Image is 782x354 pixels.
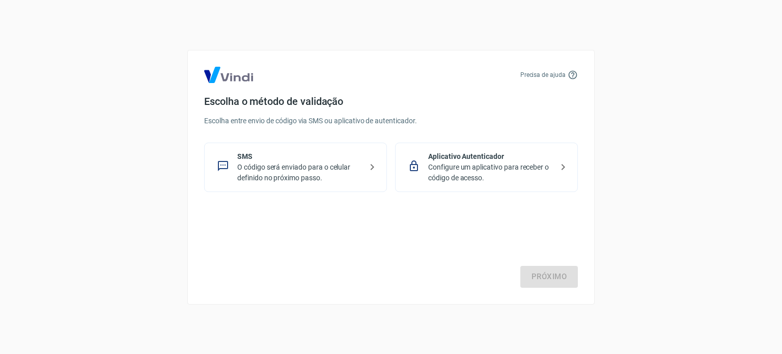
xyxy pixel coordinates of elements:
div: SMSO código será enviado para o celular definido no próximo passo. [204,143,387,192]
p: Escolha entre envio de código via SMS ou aplicativo de autenticador. [204,116,578,126]
div: Aplicativo AutenticadorConfigure um aplicativo para receber o código de acesso. [395,143,578,192]
p: Aplicativo Autenticador [428,151,553,162]
p: Precisa de ajuda [520,70,566,79]
p: SMS [237,151,362,162]
img: Logo Vind [204,67,253,83]
p: Configure um aplicativo para receber o código de acesso. [428,162,553,183]
h4: Escolha o método de validação [204,95,578,107]
p: O código será enviado para o celular definido no próximo passo. [237,162,362,183]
